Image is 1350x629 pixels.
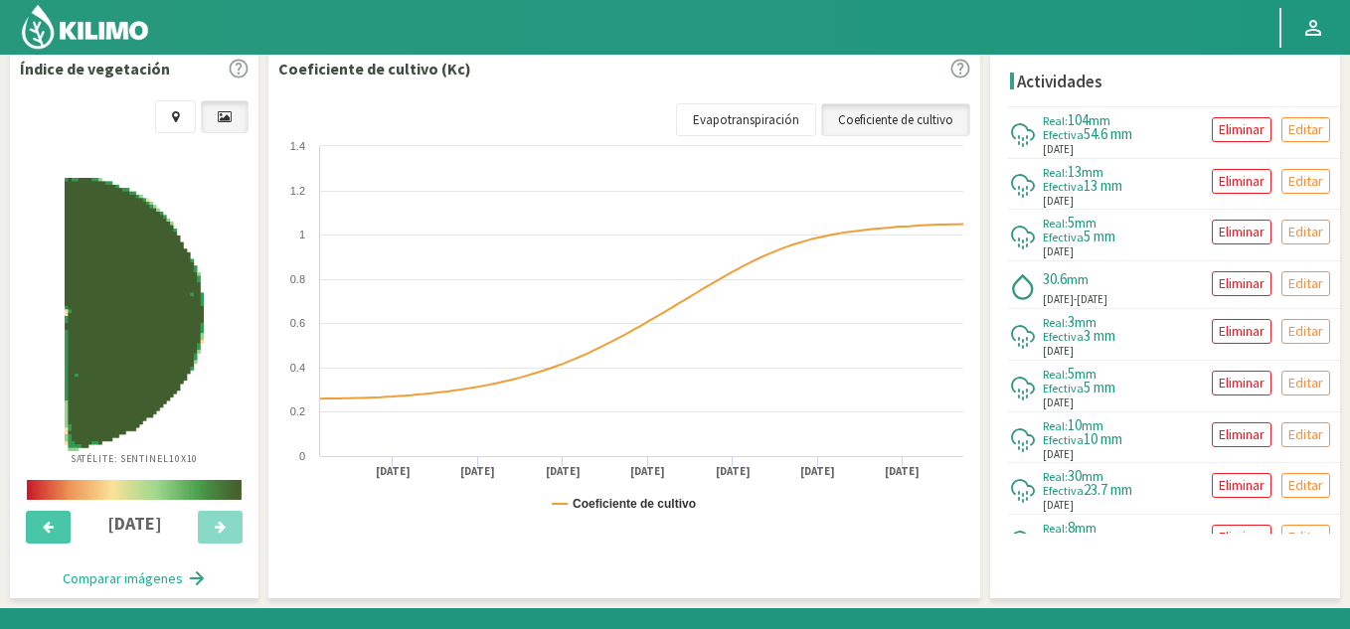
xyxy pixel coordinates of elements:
span: mm [1075,519,1097,537]
span: mm [1082,163,1103,181]
span: Real: [1043,418,1068,433]
text: Coeficiente de cultivo [573,497,696,511]
span: mm [1089,111,1110,129]
span: 10 mm [1084,429,1122,448]
span: 30.6 [1043,269,1067,288]
span: mm [1075,313,1097,331]
span: - [1074,292,1077,306]
p: Eliminar [1219,221,1265,243]
text: [DATE] [460,464,495,479]
button: Editar [1281,422,1330,447]
text: [DATE] [546,464,581,479]
span: mm [1082,416,1103,434]
p: Editar [1288,221,1323,243]
span: Efectiva [1043,483,1084,498]
span: 54.6 mm [1084,124,1132,143]
span: [DATE] [1043,243,1074,260]
p: Coeficiente de cultivo (Kc) [278,57,471,80]
text: 1.2 [290,185,305,197]
span: 5 [1068,364,1075,383]
span: 3 mm [1084,326,1115,345]
span: mm [1075,365,1097,383]
span: 8 [1068,518,1075,537]
p: Eliminar [1219,474,1265,497]
a: Coeficiente de cultivo [821,103,970,137]
span: Real: [1043,113,1068,128]
button: Editar [1281,371,1330,395]
button: Eliminar [1212,117,1271,142]
span: 104 [1068,110,1089,129]
p: Eliminar [1219,170,1265,193]
span: 5 [1068,213,1075,232]
text: [DATE] [885,464,920,479]
button: Eliminar [1212,220,1271,244]
button: Eliminar [1212,525,1271,550]
button: Editar [1281,169,1330,194]
span: [DATE] [1077,292,1107,306]
p: Eliminar [1219,320,1265,343]
p: Editar [1288,272,1323,295]
button: Editar [1281,271,1330,296]
a: Evapotranspiración [676,103,816,137]
span: mm [1075,214,1097,232]
text: 0.4 [290,362,305,374]
text: 1 [299,229,305,240]
text: 0.6 [290,317,305,329]
span: Real: [1043,469,1068,484]
span: Real: [1043,165,1068,180]
span: Real: [1043,216,1068,231]
text: [DATE] [716,464,751,479]
text: [DATE] [800,464,835,479]
p: Editar [1288,320,1323,343]
p: Satélite: Sentinel [71,451,199,466]
p: Editar [1288,526,1323,549]
img: 766265be-b735-45a7-aba4-ae1b8dddfcfd_-_sentinel_-_2025-08-28.png [65,178,203,451]
span: [DATE] [1043,343,1074,360]
span: [DATE] [1043,193,1074,210]
button: Editar [1281,220,1330,244]
span: [DATE] [1043,446,1074,463]
span: Efectiva [1043,381,1084,395]
text: [DATE] [376,464,411,479]
h4: [DATE] [83,514,187,534]
p: Editar [1288,423,1323,446]
button: Eliminar [1212,271,1271,296]
button: Editar [1281,473,1330,498]
img: Kilimo [20,3,150,51]
p: Editar [1288,372,1323,394]
button: Eliminar [1212,169,1271,194]
span: Efectiva [1043,127,1084,142]
button: Eliminar [1212,473,1271,498]
text: 0 [299,450,305,462]
span: [DATE] [1043,394,1074,411]
span: 5 mm [1084,227,1115,245]
text: [DATE] [630,464,665,479]
p: Eliminar [1219,526,1265,549]
button: Eliminar [1212,422,1271,447]
p: Editar [1288,118,1323,141]
span: Efectiva [1043,230,1084,244]
text: 1.4 [290,140,305,152]
p: Editar [1288,170,1323,193]
span: 13 [1068,162,1082,181]
span: 10X10 [169,452,199,465]
h4: Actividades [1017,73,1102,91]
span: Efectiva [1043,432,1084,447]
span: Efectiva [1043,179,1084,194]
span: Real: [1043,315,1068,330]
span: 10 [1068,415,1082,434]
span: mm [1082,467,1103,485]
span: [DATE] [1043,497,1074,514]
p: Eliminar [1219,272,1265,295]
p: Eliminar [1219,118,1265,141]
p: Editar [1288,474,1323,497]
button: Editar [1281,319,1330,344]
span: 13 mm [1084,176,1122,195]
p: Eliminar [1219,423,1265,446]
p: Eliminar [1219,372,1265,394]
span: Real: [1043,521,1068,536]
button: Eliminar [1212,371,1271,395]
span: 3 [1068,312,1075,331]
p: Índice de vegetación [20,57,170,80]
span: mm [1067,270,1089,288]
